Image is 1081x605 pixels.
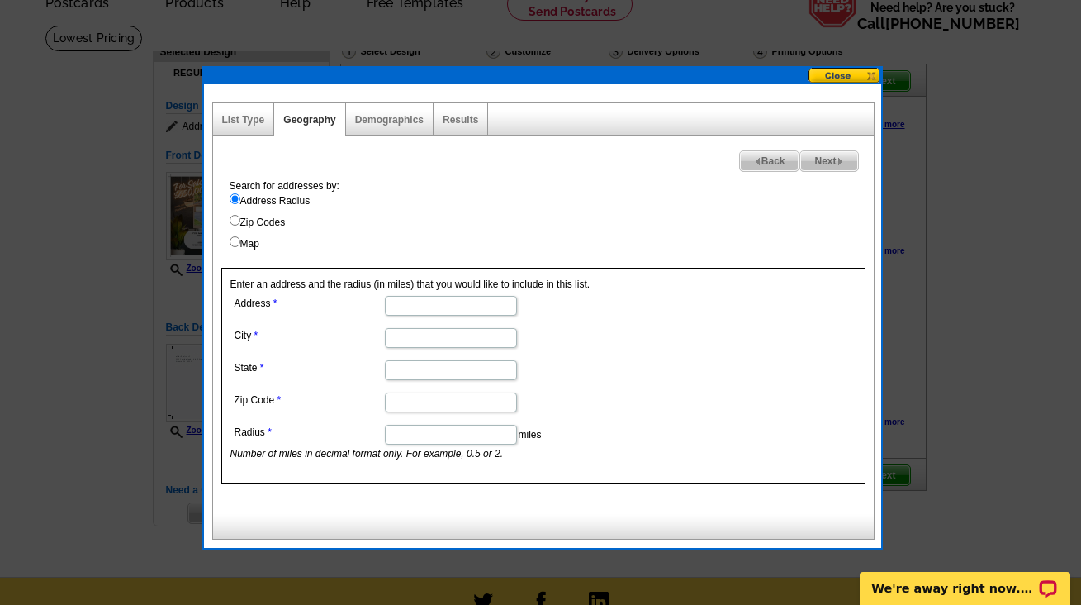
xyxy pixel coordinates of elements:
a: Back [739,150,800,172]
a: Geography [283,114,335,126]
i: Number of miles in decimal format only. For example, 0.5 or 2. [230,448,504,460]
input: Map [230,236,240,247]
input: Address Radius [230,193,240,204]
div: Enter an address and the radius (in miles) that you would like to include in this list. [221,268,865,484]
label: Zip Codes [230,215,874,230]
span: Next [800,151,857,171]
label: State [235,360,383,375]
label: Address [235,296,383,311]
label: Zip Code [235,393,383,407]
input: Zip Codes [230,215,240,226]
span: Back [740,151,799,171]
label: City [235,328,383,343]
a: Results [443,114,478,126]
iframe: LiveChat chat widget [849,553,1081,605]
a: Demographics [355,114,424,126]
img: button-prev-arrow-gray.png [754,158,761,165]
div: Search for addresses by: [221,179,874,251]
label: Radius [235,425,383,440]
dd: miles [230,421,670,461]
img: button-next-arrow-gray.png [837,158,844,165]
a: Next [799,150,858,172]
label: Address Radius [230,193,874,208]
a: List Type [222,114,265,126]
label: Map [230,236,874,251]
